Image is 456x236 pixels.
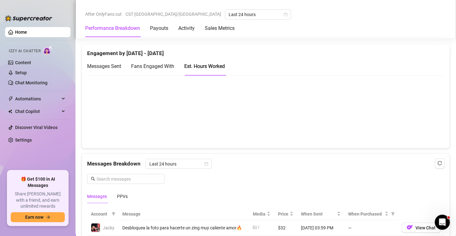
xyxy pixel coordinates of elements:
span: Share [PERSON_NAME] with a friend, and earn unlimited rewards [11,191,65,210]
a: Discover Viral Videos [15,125,58,130]
span: Last 24 hours [149,159,208,168]
img: logo-BBDzfeDw.svg [5,15,52,21]
span: Fans Engaged With [131,63,174,69]
th: When Purchased [344,208,398,220]
span: filter [390,209,396,218]
a: Setup [15,70,27,75]
span: search [91,177,95,181]
span: Izzy AI Chatter [9,48,41,54]
span: Chat Copilot [15,106,60,116]
div: PPVs [117,193,128,199]
a: OFView Chat [402,226,441,231]
div: Messages [87,193,107,199]
span: Account [91,210,109,217]
div: Activity [178,25,195,32]
a: Content [15,60,31,65]
span: filter [110,209,117,218]
div: Desbloquea la foto para hacerte un zing muy caliente amor🔥 [122,224,245,231]
th: Message [119,208,249,220]
span: filter [391,212,395,216]
span: Last 24 hours [229,10,287,19]
span: Media [253,210,265,217]
button: OFView Chat [402,222,441,233]
span: calendar [204,162,208,166]
span: reload [437,161,442,165]
th: When Sent [297,208,344,220]
iframe: Intercom live chat [435,215,450,230]
span: thunderbolt [8,96,13,101]
div: Messages Breakdown [87,159,444,169]
div: Engagement by [DATE] - [DATE] [87,44,444,58]
span: Earn now [25,215,43,220]
td: [DATE] 03:59 PM [297,220,344,235]
img: Chat Copilot [8,109,12,114]
button: Earn nowarrow-right [11,212,65,222]
a: Chat Monitoring [15,80,47,85]
span: When Purchased [348,210,383,217]
span: picture [253,225,257,229]
span: Automations [15,94,60,104]
span: 🎁 Get $100 in AI Messages [11,176,65,188]
span: arrow-right [46,215,50,219]
a: Home [15,30,27,35]
span: When Sent [301,210,336,217]
td: — [344,220,398,235]
a: Settings [15,138,32,143]
span: Messages Sent [87,63,121,69]
input: Search messages [97,175,161,182]
div: 1 [258,224,260,230]
span: View Chat [415,225,436,230]
div: Sales Metrics [205,25,235,32]
div: Payouts [150,25,168,32]
img: AI Chatter [43,46,53,55]
td: $32 [274,220,297,235]
span: CST [GEOGRAPHIC_DATA]/[GEOGRAPHIC_DATA] [125,9,221,19]
span: filter [112,212,115,216]
div: Est. Hours Worked [184,62,225,70]
img: Jacky [91,223,100,232]
th: Media [249,208,274,220]
img: OF [407,224,413,230]
th: Price [274,208,297,220]
span: Price [278,210,288,217]
span: Jacky [103,225,114,230]
div: Performance Breakdown [85,25,140,32]
span: calendar [284,13,287,16]
span: After OnlyFans cut [85,9,122,19]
